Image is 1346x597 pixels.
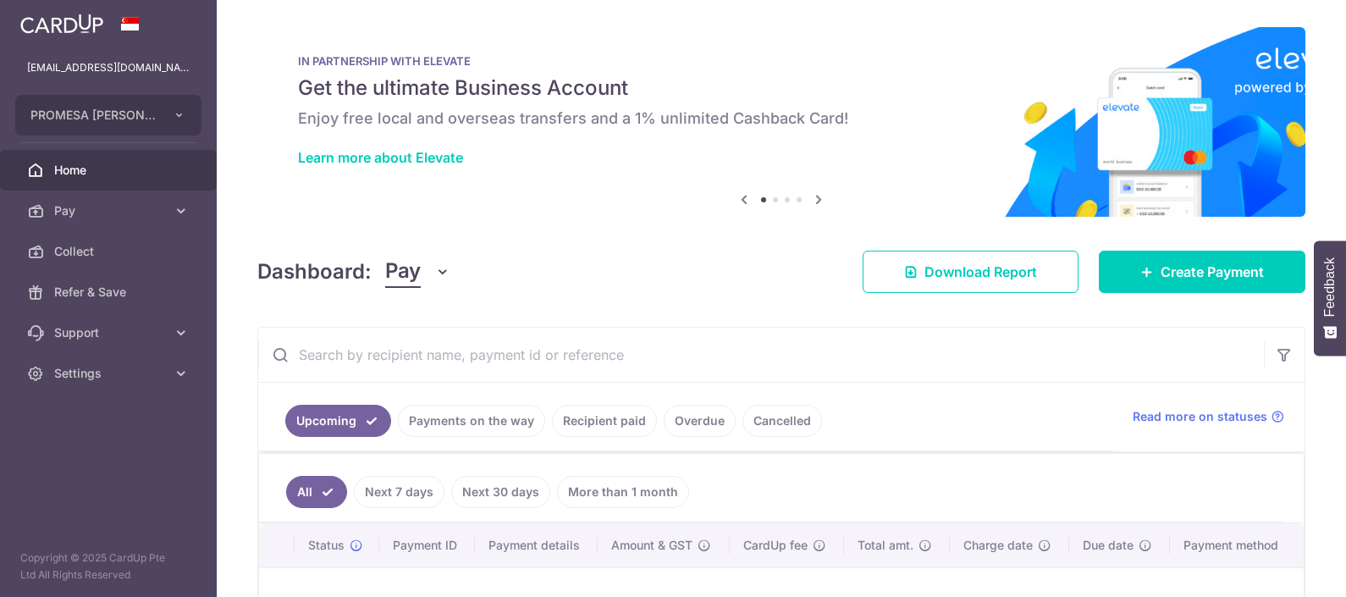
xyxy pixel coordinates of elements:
[742,405,822,437] a: Cancelled
[552,405,657,437] a: Recipient paid
[1238,546,1329,589] iframe: Opens a widget where you can find more information
[354,476,444,508] a: Next 7 days
[286,476,347,508] a: All
[1314,240,1346,356] button: Feedback - Show survey
[298,54,1265,68] p: IN PARTNERSHIP WITH ELEVATE
[924,262,1037,282] span: Download Report
[30,107,156,124] span: PROMESA [PERSON_NAME] PTE. LTD.
[27,59,190,76] p: [EMAIL_ADDRESS][DOMAIN_NAME]
[1161,262,1264,282] span: Create Payment
[54,284,166,301] span: Refer & Save
[1133,408,1284,425] a: Read more on statuses
[298,149,463,166] a: Learn more about Elevate
[1322,257,1338,317] span: Feedback
[15,95,201,135] button: PROMESA [PERSON_NAME] PTE. LTD.
[963,537,1033,554] span: Charge date
[1099,251,1305,293] a: Create Payment
[298,75,1265,102] h5: Get the ultimate Business Account
[863,251,1078,293] a: Download Report
[398,405,545,437] a: Payments on the way
[54,202,166,219] span: Pay
[54,243,166,260] span: Collect
[285,405,391,437] a: Upcoming
[611,537,692,554] span: Amount & GST
[475,523,599,567] th: Payment details
[664,405,736,437] a: Overdue
[451,476,550,508] a: Next 30 days
[54,365,166,382] span: Settings
[257,257,372,287] h4: Dashboard:
[385,256,421,288] span: Pay
[743,537,808,554] span: CardUp fee
[379,523,474,567] th: Payment ID
[257,27,1305,217] img: Renovation banner
[308,537,345,554] span: Status
[557,476,689,508] a: More than 1 month
[54,162,166,179] span: Home
[1083,537,1134,554] span: Due date
[298,108,1265,129] h6: Enjoy free local and overseas transfers and a 1% unlimited Cashback Card!
[20,14,103,34] img: CardUp
[858,537,913,554] span: Total amt.
[54,324,166,341] span: Support
[258,328,1264,382] input: Search by recipient name, payment id or reference
[1170,523,1304,567] th: Payment method
[385,256,450,288] button: Pay
[1133,408,1267,425] span: Read more on statuses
